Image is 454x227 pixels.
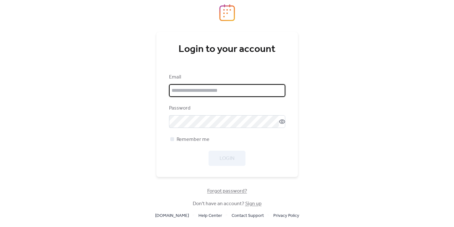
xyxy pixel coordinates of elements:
[273,211,299,219] a: Privacy Policy
[198,211,222,219] a: Help Center
[155,211,189,219] a: [DOMAIN_NAME]
[193,200,262,208] span: Don't have an account?
[219,4,235,21] img: logo
[169,43,285,56] div: Login to your account
[177,136,209,143] span: Remember me
[155,212,189,220] span: [DOMAIN_NAME]
[198,212,222,220] span: Help Center
[232,212,264,220] span: Contact Support
[207,187,247,195] span: Forgot password?
[207,189,247,193] a: Forgot password?
[273,212,299,220] span: Privacy Policy
[232,211,264,219] a: Contact Support
[169,104,284,112] div: Password
[245,199,262,209] a: Sign up
[169,73,284,81] div: Email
